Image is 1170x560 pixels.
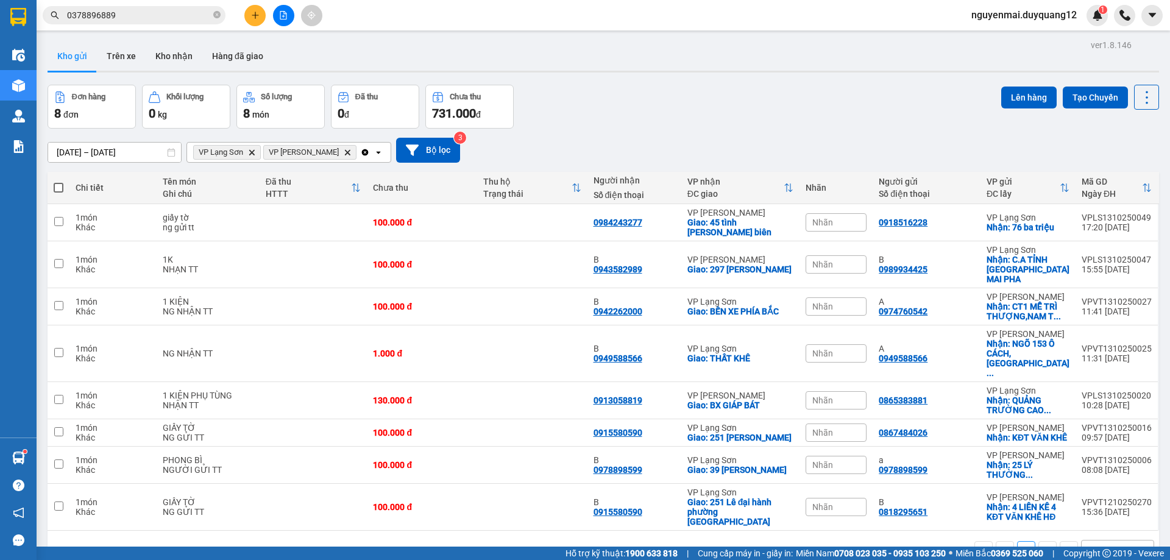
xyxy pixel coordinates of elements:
[687,423,793,433] div: VP Lạng Sơn
[594,428,642,438] div: 0915580590
[687,297,793,307] div: VP Lạng Sơn
[1082,433,1152,442] div: 09:57 [DATE]
[594,395,642,405] div: 0913058819
[1082,264,1152,274] div: 15:55 [DATE]
[879,455,974,465] div: a
[163,264,253,274] div: NHẠN TT
[163,497,253,507] div: GIẤY TỜ
[425,85,514,129] button: Chưa thu731.000đ
[13,480,24,491] span: question-circle
[879,255,974,264] div: B
[373,218,471,227] div: 100.000 đ
[565,547,678,560] span: Hỗ trợ kỹ thuật:
[991,548,1043,558] strong: 0369 525 060
[987,339,1069,378] div: Nhận: NGÕ 153 Ô CÁCH,VIỆT HƯNG,LONG BIÊN,HÀ NỘI
[879,307,927,316] div: 0974760542
[261,93,292,101] div: Số lượng
[166,93,204,101] div: Khối lượng
[1082,307,1152,316] div: 11:41 [DATE]
[260,172,367,204] th: Toggle SortBy
[483,177,572,186] div: Thu hộ
[1076,172,1158,204] th: Toggle SortBy
[812,395,833,405] span: Nhãn
[72,93,105,101] div: Đơn hàng
[307,11,316,19] span: aim
[987,292,1069,302] div: VP [PERSON_NAME]
[687,344,793,353] div: VP Lạng Sơn
[949,551,952,556] span: ⚪️
[796,547,946,560] span: Miền Nam
[1082,391,1152,400] div: VPLS1310250020
[142,85,230,129] button: Khối lượng0kg
[1119,10,1130,21] img: phone-icon
[812,502,833,512] span: Nhãn
[163,255,253,264] div: 1K
[163,307,253,316] div: NG NHẬN TT
[594,255,675,264] div: B
[1147,10,1158,21] span: caret-down
[149,106,155,121] span: 0
[987,433,1069,442] div: Nhận: KĐT VĂN KHÊ
[812,302,833,311] span: Nhãn
[594,297,675,307] div: B
[76,391,151,400] div: 1 món
[76,183,151,193] div: Chi tiết
[987,302,1069,321] div: Nhận: CT1 MỄ TRÌ THƯỢNG,NAM TỪ LIÊM,HÀ NỘII
[879,507,927,517] div: 0818295651
[163,391,253,400] div: 1 KIỆN PHỤ TÙNG
[279,11,288,19] span: file-add
[213,11,221,18] span: close-circle
[987,189,1060,199] div: ĐC lấy
[163,423,253,433] div: GIẤY TỜ
[1082,222,1152,232] div: 17:20 [DATE]
[879,177,974,186] div: Người gửi
[687,189,784,199] div: ĐC giao
[834,548,946,558] strong: 0708 023 035 - 0935 103 250
[687,400,793,410] div: Giao: BX GIÁP BÁT
[594,497,675,507] div: B
[687,487,793,497] div: VP Lạng Sơn
[373,395,471,405] div: 130.000 đ
[681,172,799,204] th: Toggle SortBy
[163,507,253,517] div: NG GỬI TT
[987,222,1069,232] div: Nhận: 76 ba triệu
[1082,455,1152,465] div: VPVT1310250006
[980,172,1076,204] th: Toggle SortBy
[13,534,24,546] span: message
[1026,470,1033,480] span: ...
[1082,497,1152,507] div: VPVT1210250270
[163,222,253,232] div: ng gửi tt
[594,465,642,475] div: 0978898599
[163,213,253,222] div: giấy tờ
[76,222,151,232] div: Khác
[594,307,642,316] div: 0942262000
[687,547,689,560] span: |
[266,189,352,199] div: HTTT
[12,140,25,153] img: solution-icon
[432,106,476,121] span: 731.000
[12,452,25,464] img: warehouse-icon
[213,10,221,21] span: close-circle
[987,395,1069,415] div: Nhận: QUẢNG TRƯỜNG CAO BẰNG
[373,349,471,358] div: 1.000 đ
[199,147,243,157] span: VP Lạng Sơn
[76,255,151,264] div: 1 món
[687,264,793,274] div: Giao: 297 HOANG VĂN THỤ HOÀNG MAI
[879,218,927,227] div: 0918516228
[477,172,587,204] th: Toggle SortBy
[879,428,927,438] div: 0867484026
[163,433,253,442] div: NG GỬI TT
[54,106,61,121] span: 8
[879,465,927,475] div: 0978898599
[987,255,1069,284] div: Nhận: C.A TỈNH VIETTEL MAI PHA
[12,110,25,122] img: warehouse-icon
[687,497,793,526] div: Giao: 251 Lê đại hành phường đông kinh
[48,143,181,162] input: Select a date range.
[273,5,294,26] button: file-add
[1082,400,1152,410] div: 10:28 [DATE]
[687,307,793,316] div: Giao: BẾN XE PHÍA BẮC
[269,147,339,157] span: VP Minh Khai
[63,110,79,119] span: đơn
[76,497,151,507] div: 1 món
[1141,5,1163,26] button: caret-down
